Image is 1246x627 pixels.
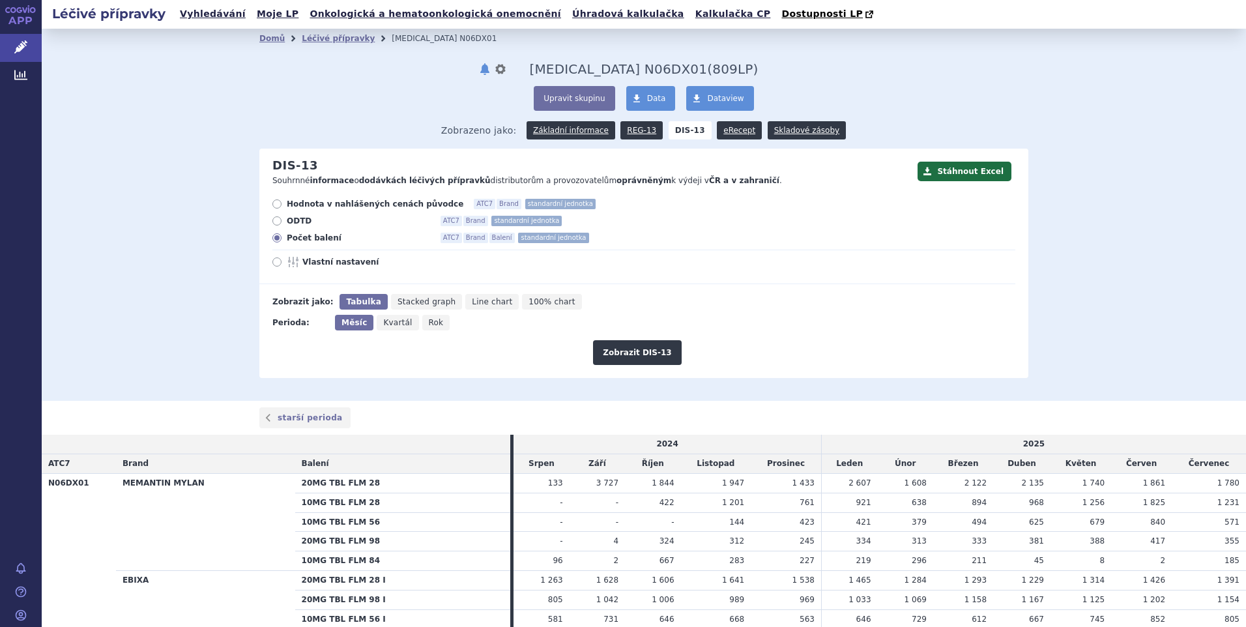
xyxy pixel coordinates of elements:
th: MEMANTIN MYLAN [116,473,295,570]
span: ( LP) [707,61,758,77]
span: 668 [729,615,744,624]
span: - [560,536,562,546]
span: 571 [1224,518,1239,527]
span: 581 [548,615,563,624]
span: 805 [548,595,563,604]
a: Vyhledávání [176,5,250,23]
span: 2 122 [964,478,987,488]
span: 4 [613,536,618,546]
strong: dodávkách léčivých přípravků [359,176,491,185]
span: 646 [659,615,674,624]
th: 10MG TBL FLM 28 [295,493,511,512]
span: Line chart [472,297,512,306]
span: 1 069 [905,595,927,604]
span: 563 [800,615,815,624]
span: 245 [800,536,815,546]
span: 1 167 [1022,595,1044,604]
span: Zobrazeno jako: [441,121,517,139]
span: 731 [603,615,618,624]
span: 45 [1034,556,1044,565]
span: Hodnota v nahlášených cenách původce [287,199,463,209]
span: 422 [659,498,674,507]
span: 2 [1160,556,1165,565]
span: 1 201 [722,498,744,507]
span: 840 [1150,518,1165,527]
span: 355 [1224,536,1239,546]
span: - [560,518,562,527]
span: - [616,498,618,507]
span: 745 [1090,615,1105,624]
td: 2025 [821,435,1246,454]
span: Brand [463,216,488,226]
span: Rok [429,318,444,327]
a: REG-13 [620,121,663,139]
span: 1 825 [1143,498,1165,507]
span: Tabulka [346,297,381,306]
td: Červen [1111,454,1172,474]
span: 921 [856,498,871,507]
span: 667 [659,556,674,565]
span: Dataview [707,94,744,103]
td: Srpen [514,454,569,474]
span: ATC7 [441,216,462,226]
button: Upravit skupinu [534,86,615,111]
span: 1 606 [652,576,674,585]
a: Skladové zásoby [768,121,846,139]
td: Únor [878,454,933,474]
span: 379 [912,518,927,527]
a: Kalkulačka CP [691,5,775,23]
td: Červenec [1172,454,1246,474]
span: 333 [972,536,987,546]
h2: Léčivé přípravky [42,5,176,23]
span: 227 [800,556,815,565]
span: 1 202 [1143,595,1165,604]
button: notifikace [478,61,491,77]
button: Stáhnout Excel [918,162,1011,181]
span: 144 [729,518,744,527]
span: 8 [1100,556,1105,565]
span: 1 628 [596,576,618,585]
strong: DIS-13 [669,121,712,139]
span: 185 [1224,556,1239,565]
span: 381 [1029,536,1044,546]
span: 1 256 [1082,498,1105,507]
span: Brand [497,199,521,209]
span: 3 727 [596,478,618,488]
span: 133 [548,478,563,488]
span: - [560,498,562,507]
span: 1 641 [722,576,744,585]
span: 417 [1150,536,1165,546]
span: 968 [1029,498,1044,507]
span: 1 433 [792,478,815,488]
span: ODTD [287,216,430,226]
span: Balení [302,459,329,468]
h2: DIS-13 [272,158,318,173]
span: 1 229 [1022,576,1044,585]
li: Memantine N06DX01 [392,29,514,48]
span: 100% chart [529,297,575,306]
a: Data [626,86,676,111]
th: 20MG TBL FLM 98 I [295,590,511,609]
td: 2024 [514,435,821,454]
span: 1 844 [652,478,674,488]
span: 1 125 [1082,595,1105,604]
span: 625 [1029,518,1044,527]
td: Duben [993,454,1050,474]
span: standardní jednotka [518,233,588,243]
span: Kvartál [383,318,412,327]
span: ATC7 [441,233,462,243]
span: 1 465 [848,576,871,585]
td: Září [570,454,625,474]
span: 1 391 [1217,576,1239,585]
span: 969 [800,595,815,604]
span: 894 [972,498,987,507]
a: Moje LP [253,5,302,23]
span: 1 293 [964,576,987,585]
span: Memantine N06DX01 [529,61,707,77]
span: 334 [856,536,871,546]
span: 1 947 [722,478,744,488]
span: 805 [1224,615,1239,624]
span: 612 [972,615,987,624]
th: 20MG TBL FLM 28 [295,473,511,493]
span: 989 [729,595,744,604]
